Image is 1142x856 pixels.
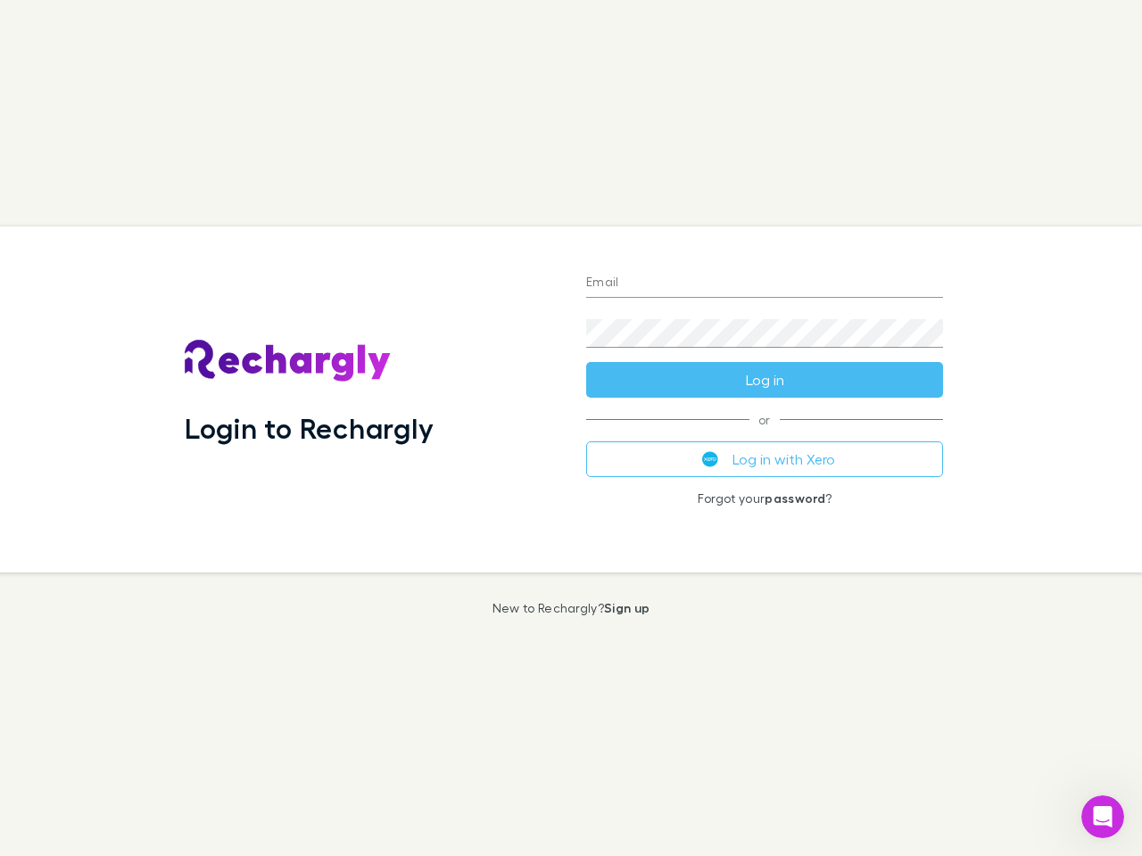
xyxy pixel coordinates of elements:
iframe: Intercom live chat [1081,795,1124,838]
span: or [586,419,943,420]
button: Log in [586,362,943,398]
img: Rechargly's Logo [185,340,392,383]
a: password [765,490,825,506]
img: Xero's logo [702,451,718,467]
p: Forgot your ? [586,491,943,506]
h1: Login to Rechargly [185,411,434,445]
p: New to Rechargly? [492,601,650,615]
a: Sign up [604,600,650,615]
button: Log in with Xero [586,441,943,477]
